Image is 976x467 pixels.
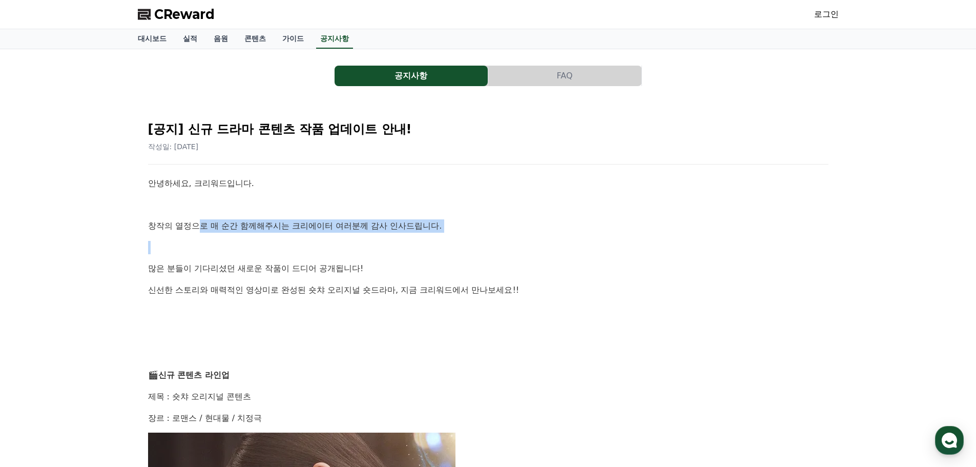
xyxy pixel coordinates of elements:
button: 공지사항 [335,66,488,86]
p: 장르 : 로맨스 / 현대물 / 치정극 [148,412,828,425]
a: FAQ [488,66,642,86]
p: 많은 분들이 기다리셨던 새로운 작품이 드디어 공개됩니다! [148,262,828,275]
button: FAQ [488,66,641,86]
a: 실적 [175,29,205,49]
strong: 신규 콘텐츠 라인업 [158,370,230,380]
a: 대화 [68,325,132,351]
a: 공지사항 [316,29,353,49]
span: 설정 [158,340,171,349]
a: 대시보드 [130,29,175,49]
a: 홈 [3,325,68,351]
a: 설정 [132,325,197,351]
p: 창작의 열정으로 매 순간 함께해주시는 크리에이터 여러분께 감사 인사드립니다. [148,219,828,233]
p: 안녕하세요, 크리워드입니다. [148,177,828,190]
span: CReward [154,6,215,23]
span: 🎬 [148,370,158,380]
a: 음원 [205,29,236,49]
p: 제목 : 숏챠 오리지널 콘텐츠 [148,390,828,403]
span: 홈 [32,340,38,349]
a: CReward [138,6,215,23]
a: 콘텐츠 [236,29,274,49]
span: 작성일: [DATE] [148,143,199,151]
span: 대화 [94,341,106,349]
p: 신선한 스토리와 매력적인 영상미로 완성된 숏챠 오리지널 숏드라마, 지금 크리워드에서 만나보세요!! [148,283,828,297]
a: 로그인 [814,8,839,21]
a: 가이드 [274,29,312,49]
h2: [공지] 신규 드라마 콘텐츠 작품 업데이트 안내! [148,121,828,137]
